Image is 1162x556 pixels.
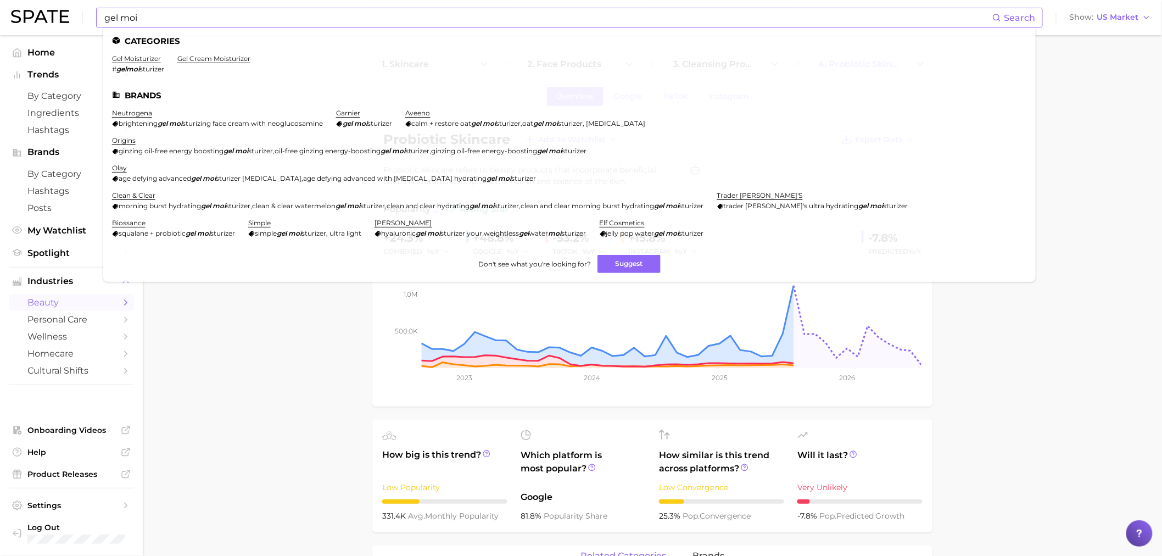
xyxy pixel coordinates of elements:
[112,65,116,73] span: #
[343,119,353,127] em: gel
[859,202,869,210] em: gel
[9,466,134,482] a: Product Releases
[549,147,562,155] em: moi
[186,229,195,237] em: gel
[840,374,856,382] tspan: 2026
[819,511,905,521] span: predicted growth
[336,109,360,117] a: garnier
[521,491,646,504] span: Google
[717,191,803,199] a: trader [PERSON_NAME]'s
[9,44,134,61] a: Home
[275,147,381,155] span: oil-free ginzing energy-boosting
[562,229,586,237] span: sturizer
[519,229,529,237] em: gel
[382,511,408,521] span: 331.4k
[584,374,600,382] tspan: 2024
[405,147,430,155] span: sturizer
[797,511,819,521] span: -7.8%
[797,499,923,504] div: 1 / 10
[119,174,191,182] span: age defying advanced
[11,10,69,23] img: SPATE
[9,497,134,514] a: Settings
[119,147,224,155] span: ginzing oil-free energy boosting
[797,481,923,494] div: Very Unlikely
[679,202,704,210] span: sturizer
[428,229,441,237] em: moi
[597,255,661,273] button: Suggest
[112,54,161,63] a: gel moisturizer
[496,119,521,127] span: sturizer
[303,174,487,182] span: age defying advanced with [MEDICAL_DATA] hydrating
[382,481,507,494] div: Low Popularity
[201,202,211,210] em: gel
[523,119,534,127] span: oat
[472,119,482,127] em: gel
[27,47,115,58] span: Home
[191,174,201,182] em: gel
[495,202,519,210] span: sturizer
[27,225,115,236] span: My Watchlist
[478,260,591,268] span: Don't see what you're looking for?
[9,444,134,460] a: Help
[197,229,210,237] em: moi
[456,374,472,382] tspan: 2023
[112,147,587,155] div: , ,
[659,499,784,504] div: 2 / 10
[679,229,704,237] span: sturizer
[600,219,645,227] a: elf cosmetics
[549,229,562,237] em: moi
[119,229,186,237] span: squalane + probiotic
[216,174,301,182] span: sturizer [MEDICAL_DATA]
[9,244,134,262] a: Spotlight
[545,119,558,127] em: moi
[529,229,549,237] span: water
[412,119,472,127] span: calm + restore oat
[606,229,655,237] span: jelly pop water
[1067,10,1154,25] button: ShowUS Market
[182,119,323,127] span: sturizing face cream with neoglucosamine
[499,174,512,182] em: moi
[666,202,679,210] em: moi
[416,229,426,237] em: gel
[724,202,859,210] span: trader [PERSON_NAME]'s ultra hydrating
[27,425,115,435] span: Onboarding Videos
[27,186,115,196] span: Hashtags
[103,8,992,27] input: Search here for a brand, industry, or ingredient
[538,147,548,155] em: gel
[112,174,537,182] div: ,
[112,91,1027,100] li: Brands
[169,119,182,127] em: moi
[797,449,923,475] span: Will it last?
[336,202,345,210] em: gel
[27,297,115,308] span: beauty
[116,65,139,73] em: gelmoi
[666,229,679,237] em: moi
[27,125,115,135] span: Hashtags
[9,121,134,138] a: Hashtags
[27,203,115,213] span: Posts
[1097,14,1139,20] span: US Market
[9,199,134,216] a: Posts
[235,147,248,155] em: moi
[112,219,146,227] a: biossance
[534,119,544,127] em: gel
[9,104,134,121] a: Ingredients
[112,109,152,117] a: neutrogena
[112,191,155,199] a: clean & clear
[683,511,751,521] span: convergence
[408,511,499,521] span: monthly popularity
[659,481,784,494] div: Low Convergence
[27,169,115,179] span: by Category
[712,374,728,382] tspan: 2025
[512,174,537,182] span: sturizer
[27,331,115,342] span: wellness
[9,362,134,379] a: cultural shifts
[9,345,134,362] a: homecare
[226,202,250,210] span: sturizer
[347,202,360,210] em: moi
[27,314,115,325] span: personal care
[9,222,134,239] a: My Watchlist
[27,91,115,101] span: by Category
[139,65,164,73] span: sturizer
[213,202,226,210] em: moi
